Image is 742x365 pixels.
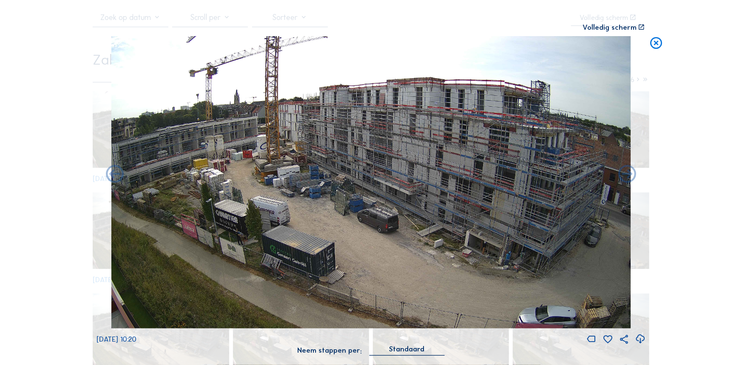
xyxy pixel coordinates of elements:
[617,164,638,185] i: Back
[369,345,445,355] div: Standaard
[297,347,362,354] div: Neem stappen per:
[583,24,637,31] div: Volledig scherm
[97,335,136,343] span: [DATE] 10:20
[111,36,631,328] img: Image
[104,164,125,185] i: Forward
[389,345,425,353] div: Standaard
